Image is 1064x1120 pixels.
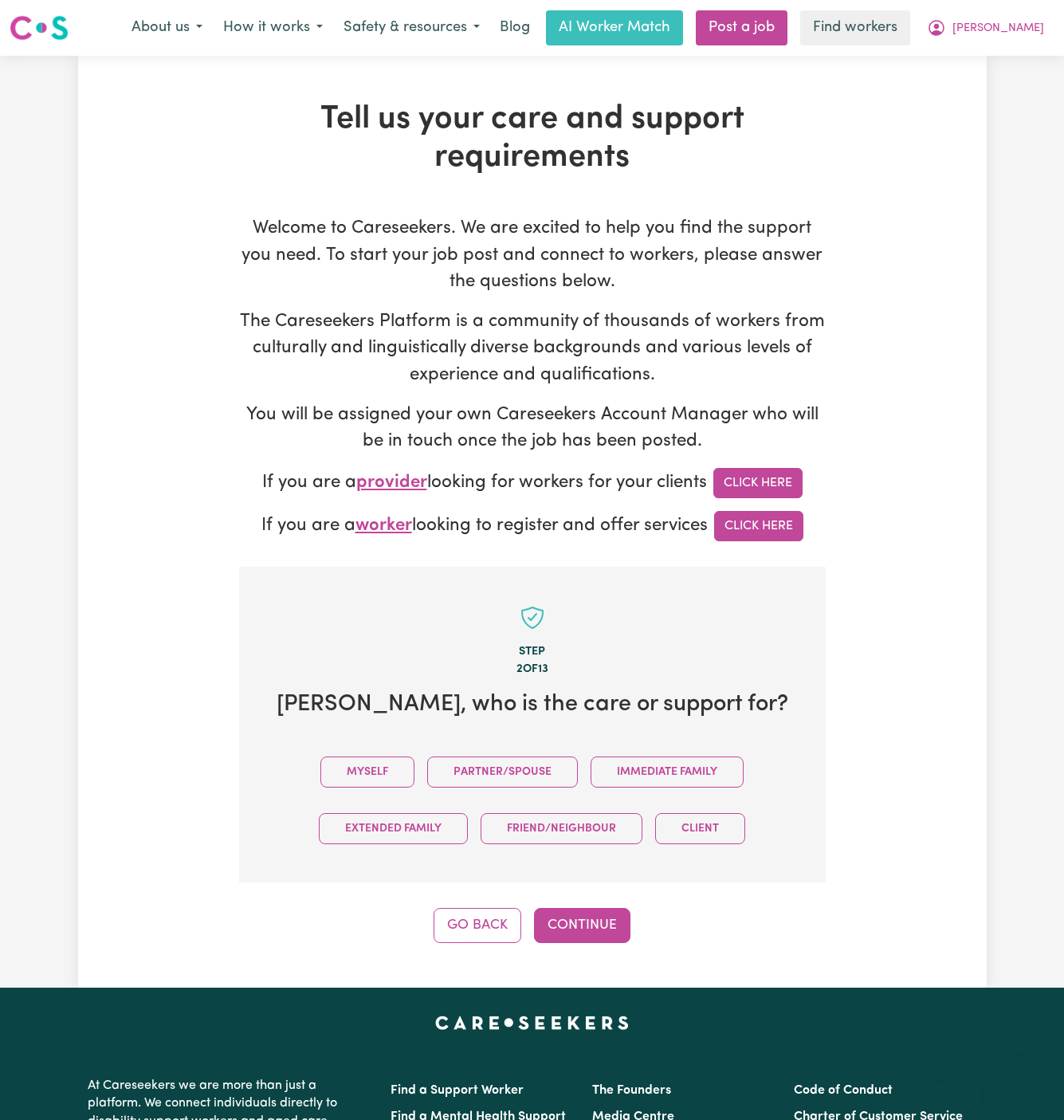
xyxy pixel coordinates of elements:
h1: Tell us your care and support requirements [239,100,826,177]
a: AI Worker Match [546,10,683,45]
span: provider [356,474,427,492]
iframe: Close message [915,1018,947,1050]
button: My Account [917,11,1054,45]
a: Click Here [714,511,803,541]
img: Careseekers logo [10,14,69,42]
button: Myself [320,756,414,788]
button: Immediate Family [591,756,744,788]
span: worker [355,517,412,535]
div: 2 of 13 [265,660,800,678]
p: Welcome to Careseekers. We are excited to help you find the support you need. To start your job p... [239,215,826,296]
a: Code of Conduct [794,1084,893,1097]
button: How it works [213,11,333,45]
button: About us [121,11,213,45]
span: [PERSON_NAME] [952,20,1044,37]
div: Step [265,643,800,661]
p: The Careseekers Platform is a community of thousands of workers from culturally and linguisticall... [239,308,826,389]
p: You will be assigned your own Careseekers Account Manager who will be in touch once the job has b... [239,402,826,455]
a: Post a job [696,10,787,45]
a: Find a Support Worker [391,1084,524,1097]
button: Safety & resources [333,11,490,45]
a: Careseekers logo [10,10,69,46]
iframe: Button to launch messaging window [1000,1056,1051,1107]
a: Find workers [800,10,910,45]
a: Blog [490,10,540,45]
button: Extended Family [319,813,468,844]
p: If you are a looking to register and offer services [239,511,826,541]
button: Continue [534,908,630,943]
p: If you are a looking for workers for your clients [239,468,826,498]
h2: [PERSON_NAME] , who is the care or support for? [265,690,800,718]
button: Go Back [434,908,521,943]
a: The Founders [592,1084,671,1097]
a: Careseekers home page [435,1016,629,1029]
button: Client [655,813,745,844]
a: Click Here [713,468,803,498]
button: Friend/Neighbour [481,813,642,844]
button: Partner/Spouse [427,756,578,788]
